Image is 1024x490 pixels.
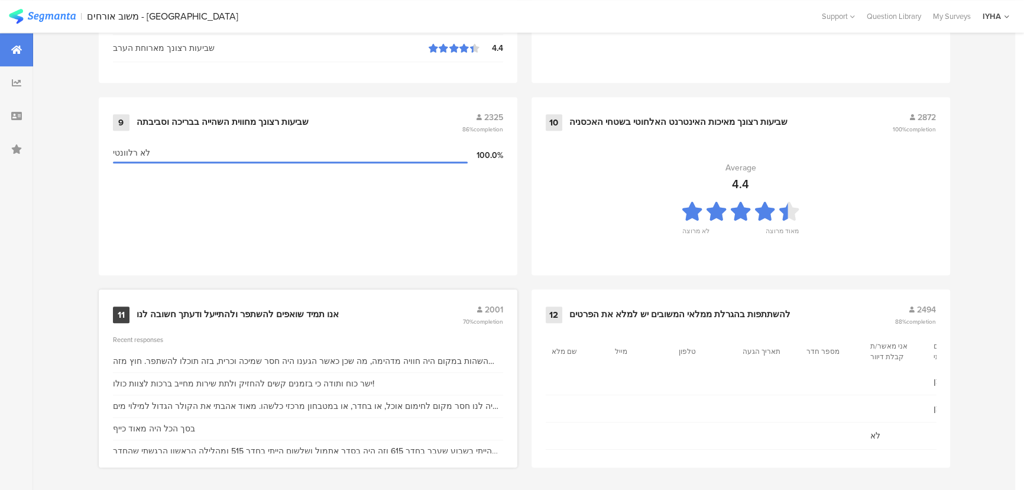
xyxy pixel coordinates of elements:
[479,42,503,54] div: 4.4
[113,445,503,457] div: הייתי בשבוע שעבר בחדר 615 וזה היה בסדר אתמול ושלשום הייתי בחדר 515 ומהלילה הראשון הרגשתי שהחדר לא...
[463,317,503,326] span: 70%
[80,9,82,23] div: |
[615,346,668,357] section: מייל
[113,378,374,390] div: ישר כוח ותודה כי בזמנים קשים להחזיק ולתת שירות מחייב ברכות לצוות כולו!
[983,11,1001,22] div: IYHA
[9,9,76,24] img: segmanta logo
[934,402,986,415] span: כן
[927,11,977,22] a: My Surveys
[906,317,936,326] span: completion
[485,304,503,316] span: 2001
[113,42,429,54] div: שביעות רצונך מארוחת הערב
[569,117,788,128] div: שביעות רצונך מאיכות האינטרנט האלחוטי בשטחי האכסניה
[484,111,503,124] span: 2325
[861,11,927,22] a: Question Library
[870,341,923,362] section: אני מאשר/ת קבלת דיוור
[806,346,860,357] section: מספר חדר
[113,307,129,323] div: 11
[725,162,756,174] div: Average
[137,117,309,128] div: שביעות רצונך מחווית השהייה בבריכה וסביבתה
[679,346,732,357] section: טלפון
[113,114,129,131] div: 9
[766,226,799,243] div: מאוד מרוצה
[552,346,605,357] section: שם מלא
[743,346,796,357] section: תאריך הגעה
[87,11,238,22] div: משוב אורחים - [GEOGRAPHIC_DATA]
[917,304,936,316] span: 2494
[918,111,936,124] span: 2872
[113,423,195,435] div: בסך הכל היה מאוד כייף
[113,400,503,412] div: היה לנו חסר מקום לחימום אוכל, או בחדר, או במטבחון מרכזי כלשהו. מאוד אהבתי את הקולר הגדול למילוי מ...
[546,114,562,131] div: 10
[113,355,503,367] div: השהות במקום היה חוויה מדהימה, מה שכן כאשר הגענו היה חסר שמיכה וכרית, בזה תוכלו להשתפר. חוץ מזה הכ...
[870,430,922,442] span: לא
[137,309,339,321] div: אנו תמיד שואפים להשתפר ולהתייעל ודעתך חשובה לנו
[474,125,503,134] span: completion
[906,125,936,134] span: completion
[474,317,503,326] span: completion
[895,317,936,326] span: 88%
[682,226,709,243] div: לא מרוצה
[113,335,503,344] div: Recent responses
[468,149,503,162] div: 100.0%
[569,309,790,321] div: להשתתפות בהגרלת ממלאי המשובים יש למלא את הפרטים
[934,341,987,362] section: מאשר לפרסם את חוות דעתי במדיה
[732,175,749,193] div: 4.4
[934,375,986,388] span: כן
[462,125,503,134] span: 86%
[113,147,150,159] span: לא רלוונטי
[893,125,936,134] span: 100%
[546,307,562,323] div: 12
[822,7,855,25] div: Support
